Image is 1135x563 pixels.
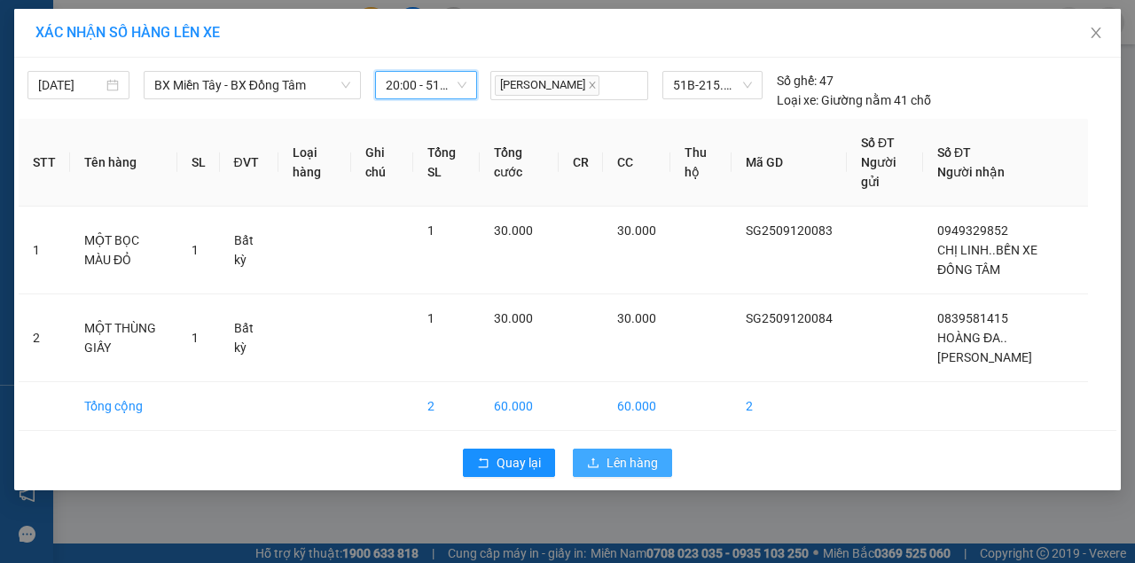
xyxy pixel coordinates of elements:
td: MỘT BỌC MÀU ĐỎ [70,207,177,294]
div: Giường nằm 41 chỗ [777,90,931,110]
span: rollback [477,457,489,471]
td: 2 [732,382,847,431]
span: SG2509120083 [746,223,833,238]
img: logo.jpg [9,9,71,71]
td: MỘT THÙNG GIẤY [70,294,177,382]
span: 1 [427,223,434,238]
td: 2 [413,382,480,431]
th: Tổng cước [480,119,559,207]
span: 30.000 [617,311,656,325]
th: SL [177,119,220,207]
span: 1 [192,331,199,345]
button: rollbackQuay lại [463,449,555,477]
div: 47 [777,71,834,90]
span: HOÀNG ĐA..[PERSON_NAME] [937,331,1032,364]
td: Tổng cộng [70,382,177,431]
span: 30.000 [494,223,533,238]
span: Người gửi [861,155,896,189]
span: upload [587,457,599,471]
button: uploadLên hàng [573,449,672,477]
span: 1 [427,311,434,325]
li: VP Trạm [GEOGRAPHIC_DATA] [9,75,122,134]
span: 30.000 [494,311,533,325]
span: SG2509120084 [746,311,833,325]
td: 2 [19,294,70,382]
li: Xe Khách THẮNG [9,9,257,43]
th: CR [559,119,603,207]
td: Bất kỳ [220,207,278,294]
li: VP Trạm Đá Bạc [122,75,236,95]
th: ĐVT [220,119,278,207]
th: Tổng SL [413,119,480,207]
span: 0839581415 [937,311,1008,325]
span: 1 [192,243,199,257]
th: Mã GD [732,119,847,207]
span: Lên hàng [607,453,658,473]
span: Quay lại [497,453,541,473]
td: 60.000 [603,382,670,431]
span: 30.000 [617,223,656,238]
span: close [1089,26,1103,40]
th: Ghi chú [351,119,413,207]
span: Loại xe: [777,90,818,110]
span: Số ĐT [861,136,895,150]
input: 12/09/2025 [38,75,103,95]
th: STT [19,119,70,207]
th: Loại hàng [278,119,351,207]
span: 20:00 - 51B-215.97 [386,72,466,98]
button: Close [1071,9,1121,59]
td: 1 [19,207,70,294]
span: BX Miền Tây - BX Đồng Tâm [154,72,350,98]
span: XÁC NHẬN SỐ HÀNG LÊN XE [35,24,220,41]
span: 0949329852 [937,223,1008,238]
span: CHỊ LINH..BẾN XE ĐỒNG TÂM [937,243,1037,277]
span: down [340,80,351,90]
span: [PERSON_NAME] [495,75,599,96]
td: Bất kỳ [220,294,278,382]
th: Tên hàng [70,119,177,207]
span: Người nhận [937,165,1005,179]
span: close [588,81,597,90]
span: Số ĐT [937,145,971,160]
td: 60.000 [480,382,559,431]
th: Thu hộ [670,119,732,207]
th: CC [603,119,670,207]
span: Số ghế: [777,71,817,90]
span: 51B-215.97 [673,72,752,98]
